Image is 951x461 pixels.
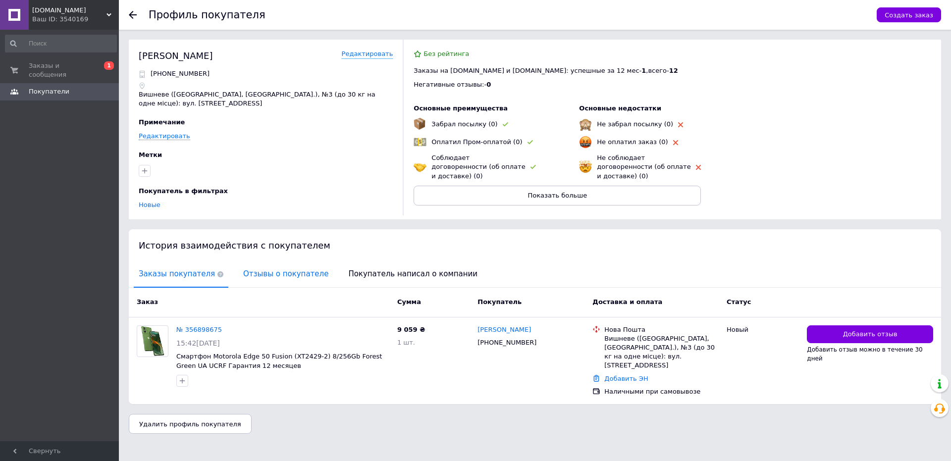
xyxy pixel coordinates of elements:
img: emoji [579,160,592,173]
span: Показать больше [528,192,587,199]
span: Добавить отзыв можно в течение 30 дней [807,346,922,362]
div: Ваш ID: 3540169 [32,15,119,24]
span: 1 шт. [397,339,415,346]
p: Вишневе ([GEOGRAPHIC_DATA], [GEOGRAPHIC_DATA].), №3 (до 30 кг на одне місце): вул. [STREET_ADDRESS] [139,90,393,108]
span: Метки [139,151,162,158]
span: 15:42[DATE] [176,339,220,347]
span: Соблюдает договоренности (об оплате и доставке) (0) [431,154,525,179]
span: Добавить отзыв [843,330,898,339]
span: 1 [641,67,646,74]
button: Удалить профиль покупателя [129,414,252,434]
img: rating-tag-type [530,165,536,169]
a: № 356898675 [176,326,222,333]
span: Заказы покупателя [134,261,228,287]
div: [PHONE_NUMBER] [475,336,538,349]
span: Доставка и оплата [592,298,662,306]
span: Не забрал посылку (0) [597,120,673,128]
a: [PERSON_NAME] [477,325,531,335]
span: Не соблюдает договоренности (об оплате и доставке) (0) [597,154,690,179]
img: emoji [579,136,592,149]
img: emoji [414,136,426,149]
a: Новые [139,201,160,208]
span: Покупатель написал о компании [343,261,482,287]
span: Заказ [137,298,158,306]
img: rating-tag-type [696,165,701,170]
span: Статус [727,298,751,306]
span: Заказы и сообщения [29,61,92,79]
img: rating-tag-type [673,140,678,145]
a: Смартфон Motorola Edge 50 Fusion (XT2429-2) 8/256Gb Forest Green UA UCRF Гарантия 12 месяцев [176,353,382,369]
button: Показать больше [414,186,701,205]
button: Создать заказ [877,7,941,22]
span: Покупатель [477,298,522,306]
div: [PERSON_NAME] [139,50,213,62]
div: Покупатель в фильтрах [139,187,390,196]
span: Не оплатил заказ (0) [597,138,668,146]
span: Забрал посылку (0) [431,120,497,128]
a: Фото товару [137,325,168,357]
div: Нова Пошта [604,325,719,334]
p: [PHONE_NUMBER] [151,69,210,78]
span: 0 [486,81,491,88]
img: emoji [414,118,425,130]
img: emoji [579,118,592,131]
span: Негативные отзывы: - [414,81,486,88]
input: Поиск [5,35,117,52]
a: Редактировать [139,132,190,140]
span: История взаимодействия с покупателем [139,240,330,251]
span: 12 [669,67,678,74]
span: Удалить профиль покупателя [139,420,241,428]
span: 1 [104,61,114,70]
div: Наличными при самовывозе [604,387,719,396]
span: Примечание [139,118,185,126]
img: rating-tag-type [503,122,508,127]
span: Основные недостатки [579,104,661,112]
span: Оплатил Пром-оплатой (0) [431,138,522,146]
span: Без рейтинга [423,50,469,57]
span: 9 059 ₴ [397,326,425,333]
h1: Профиль покупателя [149,9,265,21]
a: Редактировать [342,50,393,59]
img: rating-tag-type [528,140,533,145]
span: Сумма [397,298,421,306]
span: Создать заказ [885,11,933,19]
button: Добавить отзыв [807,325,933,344]
div: Новый [727,325,799,334]
span: Отзывы о покупателе [238,261,333,287]
span: 1UA.IN [32,6,106,15]
div: Вишневе ([GEOGRAPHIC_DATA], [GEOGRAPHIC_DATA].), №3 (до 30 кг на одне місце): вул. [STREET_ADDRESS] [604,334,719,370]
img: rating-tag-type [678,122,683,127]
span: Покупатели [29,87,69,96]
span: Основные преимущества [414,104,508,112]
div: Вернуться назад [129,11,137,19]
a: Добавить ЭН [604,375,648,382]
img: Фото товару [141,326,165,357]
span: Заказы на [DOMAIN_NAME] и [DOMAIN_NAME]: успешные за 12 мес - , всего - [414,67,678,74]
img: emoji [414,160,426,173]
